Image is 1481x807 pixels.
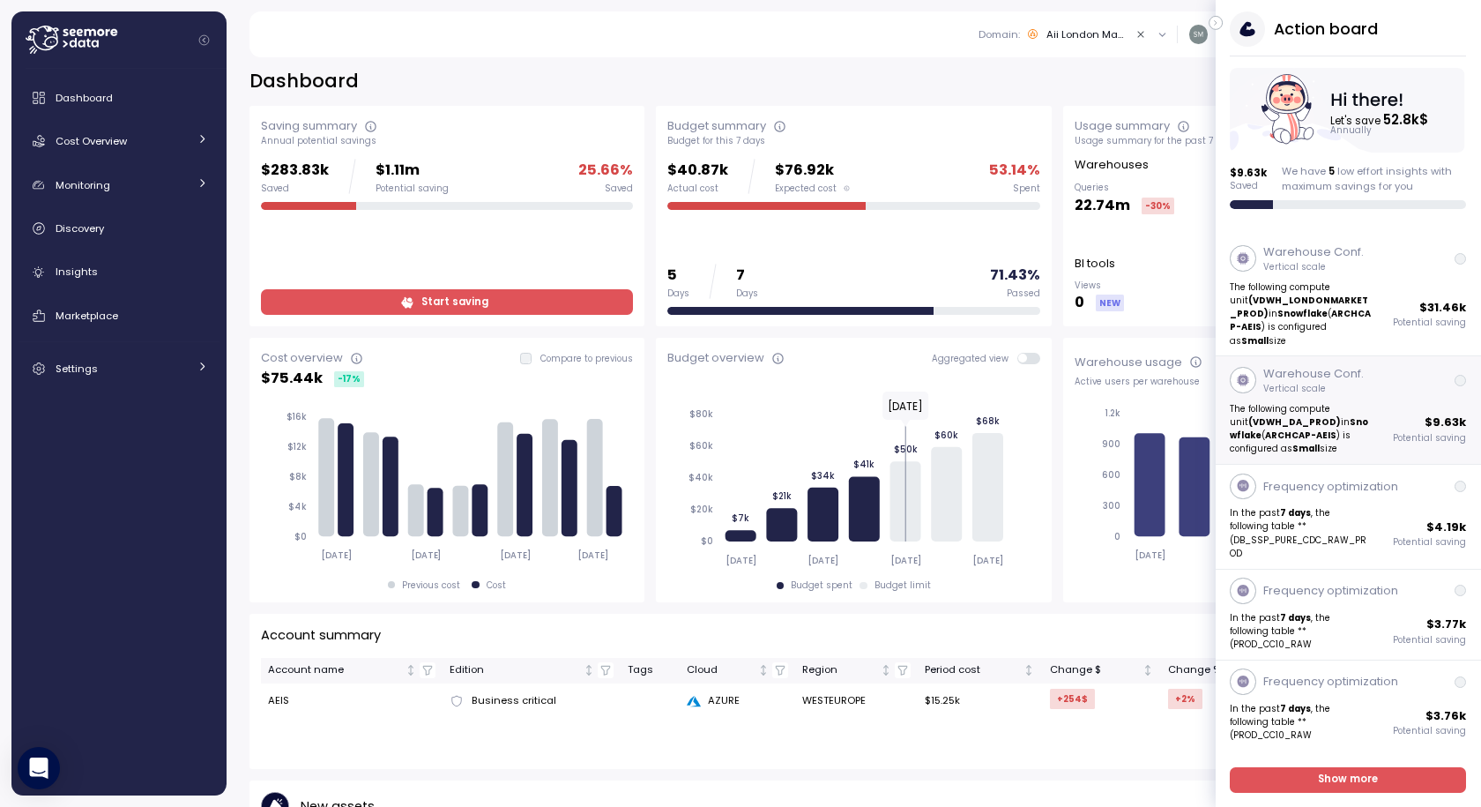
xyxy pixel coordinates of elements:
[1278,308,1328,319] strong: Snowflake
[934,429,958,440] tspan: $60k
[1189,25,1208,43] img: 8b38840e6dc05d7795a5b5428363ffcd
[1075,117,1170,135] div: Usage summary
[772,490,792,502] tspan: $21k
[421,290,488,314] span: Start saving
[1050,689,1095,709] div: +254 $
[268,662,403,678] div: Account name
[757,664,770,676] div: Not sorted
[874,579,931,592] div: Budget limit
[1043,658,1162,684] th: Change $Not sorted
[1249,416,1342,428] strong: (VDWH_DA_PROD)
[701,535,713,547] tspan: $0
[501,549,532,561] tspan: [DATE]
[1281,703,1312,714] strong: 7 days
[1231,295,1369,319] strong: (VDWH_LONDONMARKET_PROD)
[19,351,220,386] a: Settings
[1263,582,1398,600] p: Frequency optimization
[1135,549,1165,561] tspan: [DATE]
[18,747,60,789] div: Open Intercom Messenger
[1102,469,1120,481] tspan: 600
[667,288,689,300] div: Days
[1394,536,1467,549] p: Potential saving
[334,371,364,387] div: -17 %
[888,399,923,414] text: [DATE]
[1007,288,1040,300] div: Passed
[732,512,749,524] tspan: $7k
[443,658,621,684] th: EditionNot sorted
[321,549,352,561] tspan: [DATE]
[1266,430,1337,441] strong: ARCHCAP-AEIS
[249,69,359,94] h2: Dashboard
[1231,308,1372,333] strong: ARCHCAP-AEIS
[1394,725,1467,737] p: Potential saving
[1242,335,1269,347] strong: Small
[19,298,220,333] a: Marketplace
[736,264,758,288] p: 7
[802,662,877,678] div: Region
[1420,299,1467,317] p: $ 31.46k
[261,117,357,135] div: Saving summary
[261,658,443,684] th: Account nameNot sorted
[1394,317,1467,329] p: Potential saving
[56,265,98,279] span: Insights
[932,353,1017,364] span: Aggregated view
[261,349,343,367] div: Cost overview
[1075,156,1149,174] p: Warehouses
[261,367,323,391] p: $ 75.44k
[19,211,220,246] a: Discovery
[1046,27,1127,41] div: Aii London Market
[1263,261,1364,273] p: Vertical scale
[578,159,633,183] p: 25.66 %
[1075,354,1182,371] div: Warehouse usage
[1075,182,1174,194] p: Queries
[19,255,220,290] a: Insights
[1263,478,1398,496] p: Frequency optimization
[972,555,1003,566] tspan: [DATE]
[376,159,449,183] p: $1.11m
[193,34,215,47] button: Collapse navigation
[605,183,633,195] div: Saved
[1075,135,1447,147] div: Usage summary for the past 7 days
[1282,164,1467,193] div: We have low effort insights with maximum savings for you
[1263,243,1364,261] p: Warehouse Conf.
[261,183,329,195] div: Saved
[990,264,1040,288] p: 71.43 %
[989,159,1040,183] p: 53.14 %
[294,531,307,542] tspan: $0
[1216,356,1481,465] a: Warehouse Conf.Vertical scaleThe following compute unit(VDWH_DA_PROD)inSnowflake(ARCHCAP-AEIS) is...
[261,625,381,646] p: Account summary
[583,664,595,676] div: Not sorted
[689,408,713,420] tspan: $80k
[1231,166,1268,180] p: $ 9.63k
[1281,612,1312,624] strong: 7 days
[405,664,417,676] div: Not sorted
[1168,662,1260,678] div: Change %
[261,159,329,183] p: $283.83k
[289,471,307,482] tspan: $8k
[1263,365,1364,383] p: Warehouse Conf.
[411,549,442,561] tspan: [DATE]
[1013,183,1040,195] div: Spent
[918,684,1043,719] td: $15.25k
[1216,661,1481,751] a: Frequency optimizationIn the past7 days, the following table **(PROD_CC10_RAW$3.76kPotential saving
[1096,295,1124,311] div: NEW
[1263,383,1364,395] p: Vertical scale
[795,684,918,719] td: WESTEUROPE
[775,183,837,195] span: Expected cost
[1105,407,1120,419] tspan: 1.2k
[578,549,609,561] tspan: [DATE]
[1075,194,1130,218] p: 22.74m
[1102,438,1120,450] tspan: 900
[56,178,110,192] span: Monitoring
[1427,519,1467,536] p: $ 4.19k
[680,658,795,684] th: CloudNot sorted
[894,444,918,455] tspan: $50k
[880,664,892,676] div: Not sorted
[261,289,633,315] a: Start saving
[1394,634,1467,646] p: Potential saving
[1394,432,1467,445] p: Potential saving
[775,159,850,183] p: $76.92k
[1231,702,1373,742] p: In the past , the following table **(PROD_CC10_RAW
[1427,616,1467,633] p: $ 3.77k
[1328,164,1335,178] span: 5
